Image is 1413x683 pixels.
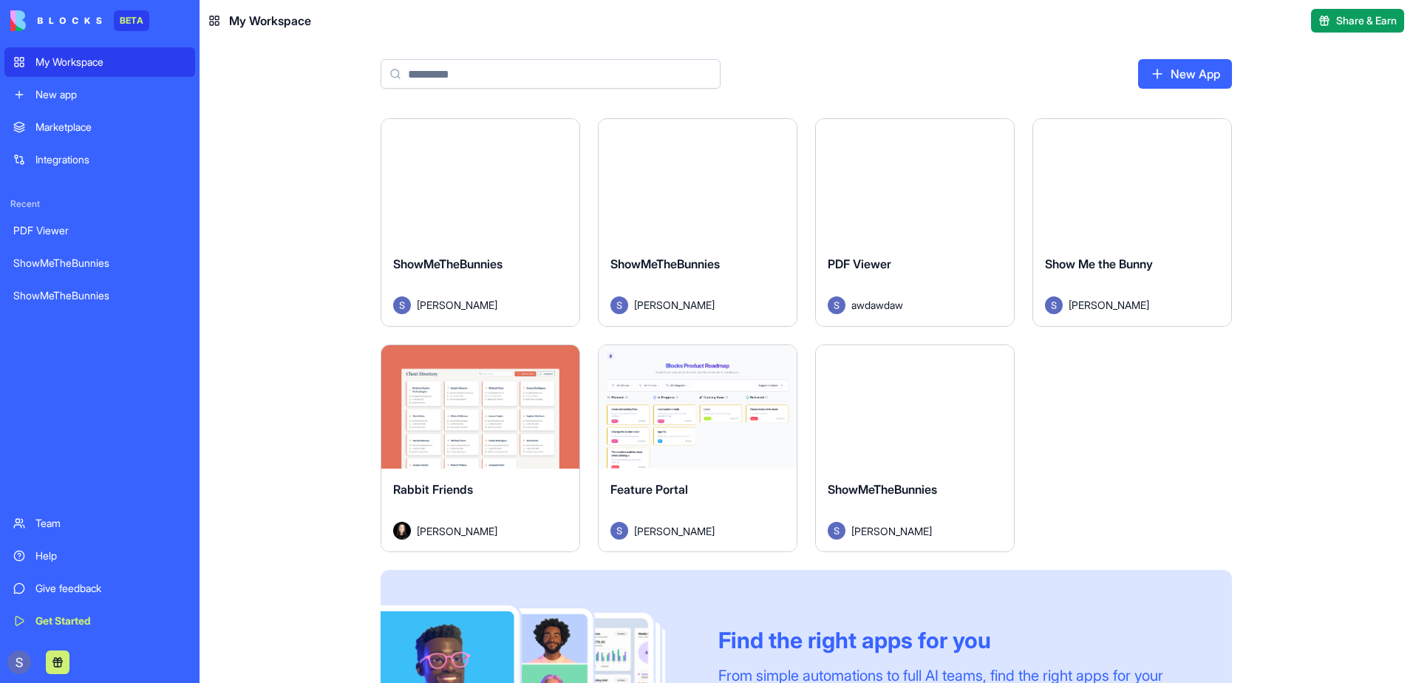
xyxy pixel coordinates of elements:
[828,482,937,497] span: ShowMeTheBunnies
[35,614,186,628] div: Get Started
[4,112,195,142] a: Marketplace
[4,80,195,109] a: New app
[828,522,845,540] img: Avatar
[718,627,1196,653] div: Find the right apps for you
[815,118,1015,327] a: PDF ViewerAvatarawdawdaw
[4,606,195,636] a: Get Started
[35,55,186,69] div: My Workspace
[10,10,102,31] img: logo
[10,10,149,31] a: BETA
[381,344,580,553] a: Rabbit FriendsAvatar[PERSON_NAME]
[393,482,473,497] span: Rabbit Friends
[35,581,186,596] div: Give feedback
[417,297,497,313] span: [PERSON_NAME]
[114,10,149,31] div: BETA
[598,118,797,327] a: ShowMeTheBunniesAvatar[PERSON_NAME]
[1336,13,1397,28] span: Share & Earn
[815,344,1015,553] a: ShowMeTheBunniesAvatar[PERSON_NAME]
[4,281,195,310] a: ShowMeTheBunnies
[4,509,195,538] a: Team
[851,523,932,539] span: [PERSON_NAME]
[1138,59,1232,89] a: New App
[851,297,903,313] span: awdawdaw
[610,522,628,540] img: Avatar
[598,344,797,553] a: Feature PortalAvatar[PERSON_NAME]
[35,120,186,135] div: Marketplace
[828,256,891,271] span: PDF Viewer
[229,12,311,30] span: My Workspace
[828,296,845,314] img: Avatar
[417,523,497,539] span: [PERSON_NAME]
[4,216,195,245] a: PDF Viewer
[4,574,195,603] a: Give feedback
[7,650,31,674] img: ACg8ocJg4p_dPqjhSL03u1SIVTGQdpy5AIiJU7nt3TQW-L-gyDNKzg=s96-c
[634,297,715,313] span: [PERSON_NAME]
[4,47,195,77] a: My Workspace
[393,296,411,314] img: Avatar
[35,152,186,167] div: Integrations
[4,541,195,571] a: Help
[35,87,186,102] div: New app
[1032,118,1232,327] a: Show Me the BunnyAvatar[PERSON_NAME]
[610,482,688,497] span: Feature Portal
[1311,9,1404,33] button: Share & Earn
[35,548,186,563] div: Help
[610,296,628,314] img: Avatar
[1045,256,1153,271] span: Show Me the Bunny
[4,248,195,278] a: ShowMeTheBunnies
[4,145,195,174] a: Integrations
[1069,297,1149,313] span: [PERSON_NAME]
[393,256,503,271] span: ShowMeTheBunnies
[4,198,195,210] span: Recent
[610,256,720,271] span: ShowMeTheBunnies
[35,516,186,531] div: Team
[381,118,580,327] a: ShowMeTheBunniesAvatar[PERSON_NAME]
[1045,296,1063,314] img: Avatar
[13,288,186,303] div: ShowMeTheBunnies
[13,223,186,238] div: PDF Viewer
[393,522,411,540] img: Avatar
[634,523,715,539] span: [PERSON_NAME]
[13,256,186,271] div: ShowMeTheBunnies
